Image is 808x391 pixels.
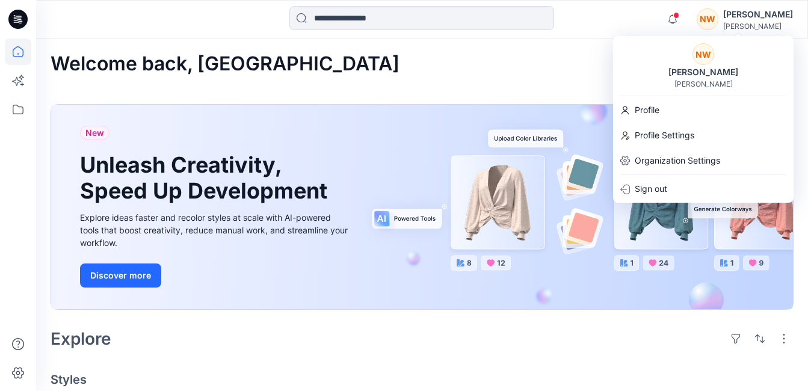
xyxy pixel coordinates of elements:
div: NW [697,8,718,30]
a: Discover more [80,263,351,288]
p: Organization Settings [635,149,720,172]
a: Profile Settings [613,124,794,147]
h2: Welcome back, [GEOGRAPHIC_DATA] [51,53,399,75]
div: [PERSON_NAME] [723,7,793,22]
a: Profile [613,99,794,122]
a: Organization Settings [613,149,794,172]
h1: Unleash Creativity, Speed Up Development [80,152,333,204]
p: Profile Settings [635,124,694,147]
p: Profile [635,99,659,122]
div: NW [692,43,714,65]
div: Explore ideas faster and recolor styles at scale with AI-powered tools that boost creativity, red... [80,211,351,249]
h2: Explore [51,329,111,348]
p: Sign out [635,177,667,200]
div: [PERSON_NAME] [674,79,733,88]
span: New [85,126,104,140]
h4: Styles [51,372,794,387]
div: [PERSON_NAME] [661,65,745,79]
div: [PERSON_NAME] [723,22,793,31]
button: Discover more [80,263,161,288]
